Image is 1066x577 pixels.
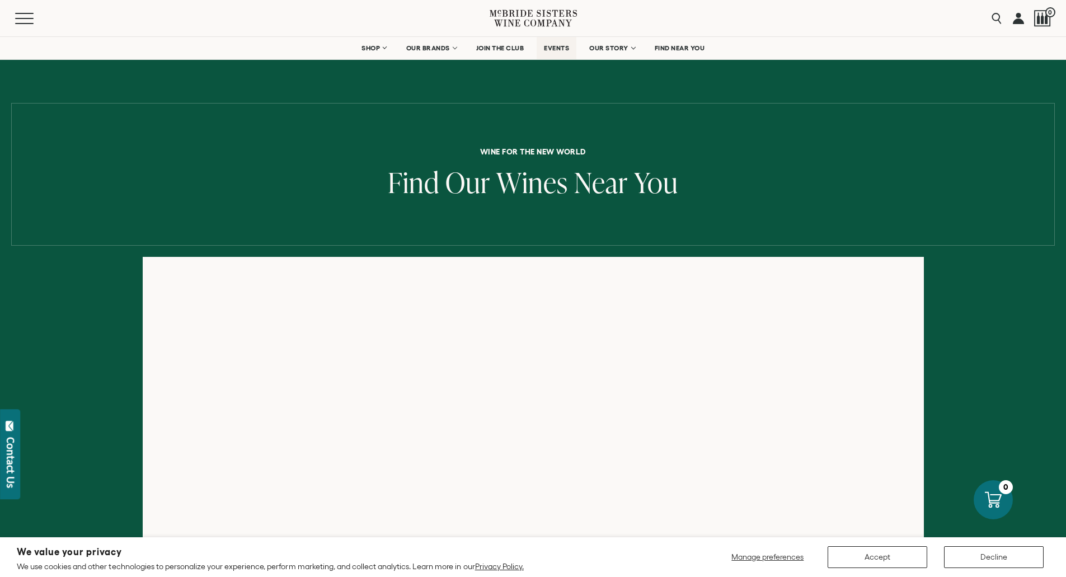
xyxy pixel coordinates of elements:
span: OUR STORY [589,44,628,52]
a: EVENTS [537,37,576,59]
button: Mobile Menu Trigger [15,13,55,24]
button: Accept [828,546,927,568]
a: Privacy Policy. [475,562,524,571]
span: Our [445,163,490,201]
span: Find [388,163,439,201]
a: SHOP [354,37,393,59]
a: OUR BRANDS [399,37,463,59]
button: Decline [944,546,1044,568]
span: Manage preferences [731,552,804,561]
button: Manage preferences [725,546,811,568]
span: JOIN THE CLUB [476,44,524,52]
span: EVENTS [544,44,569,52]
a: FIND NEAR YOU [647,37,712,59]
p: We use cookies and other technologies to personalize your experience, perform marketing, and coll... [17,561,524,571]
div: Contact Us [5,437,16,488]
a: OUR STORY [582,37,642,59]
a: JOIN THE CLUB [469,37,532,59]
h2: We value your privacy [17,547,524,557]
span: 0 [1045,7,1055,17]
div: 0 [999,480,1013,494]
span: OUR BRANDS [406,44,450,52]
span: You [634,163,678,201]
span: FIND NEAR YOU [655,44,705,52]
span: SHOP [361,44,381,52]
span: Wines [496,163,568,201]
span: Near [574,163,628,201]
